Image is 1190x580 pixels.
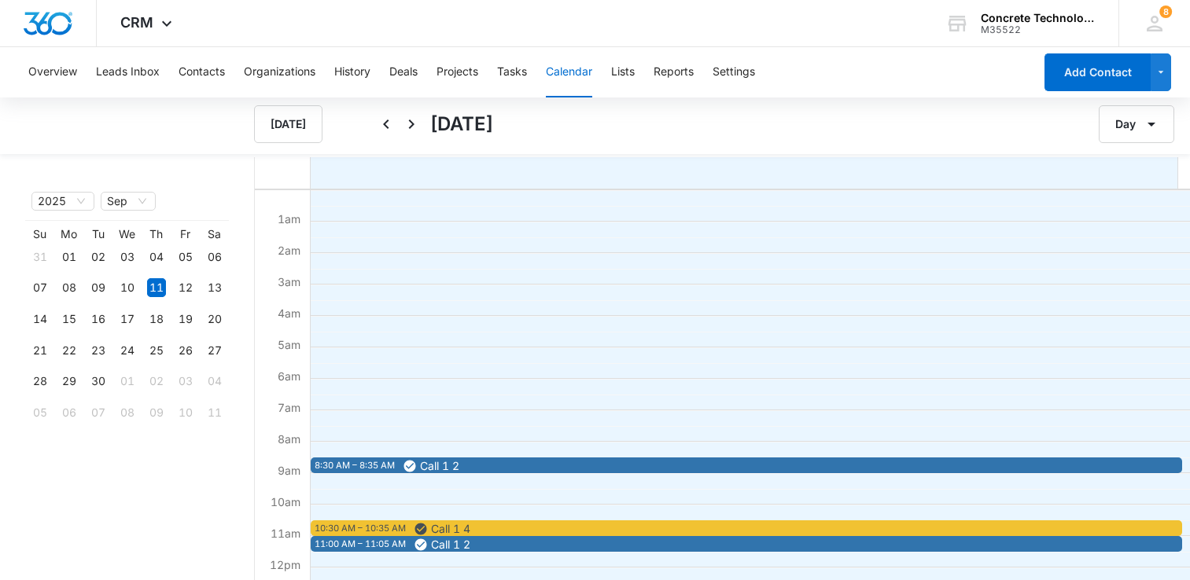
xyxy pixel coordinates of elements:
td: 2025-09-25 [142,335,171,366]
div: 09 [89,278,108,297]
span: 10am [267,495,304,508]
button: Settings [713,47,755,97]
span: 4am [274,307,304,320]
td: 2025-10-07 [83,397,112,428]
div: 11:00 AM – 11:05 AM [315,538,410,551]
div: 22 [60,341,79,360]
span: 2am [274,244,304,257]
div: 8:30 AM – 8:35 AM [315,459,399,472]
div: 07 [31,278,50,297]
td: 2025-09-05 [171,241,200,273]
td: 2025-09-02 [83,241,112,273]
h1: [DATE] [430,110,493,138]
div: 04 [205,372,224,391]
th: Tu [83,227,112,241]
span: 8 [1159,6,1172,18]
div: 27 [205,341,224,360]
div: 01 [118,372,137,391]
td: 2025-09-29 [54,366,83,398]
div: 09 [147,403,166,422]
button: Day [1099,105,1174,143]
td: 2025-10-04 [200,366,229,398]
span: 12pm [266,558,304,571]
td: 2025-09-09 [83,273,112,304]
td: 2025-09-23 [83,335,112,366]
span: CRM [120,14,153,31]
span: Call 1 2 [420,461,459,472]
button: Add Contact [1044,53,1151,91]
th: Sa [200,227,229,241]
div: 29 [60,372,79,391]
button: Reports [654,47,694,97]
td: 2025-10-03 [171,366,200,398]
span: 3am [274,275,304,288]
td: 2025-09-28 [25,366,54,398]
span: 8am [274,432,304,446]
span: 1am [274,212,304,226]
button: Calendar [546,47,592,97]
td: 2025-10-06 [54,397,83,428]
td: 2025-09-24 [112,335,142,366]
div: 25 [147,341,166,360]
div: 11 [205,403,224,422]
button: Overview [28,47,77,97]
div: 11 [147,278,166,297]
span: 11am [267,527,304,540]
div: 08 [118,403,137,422]
td: 2025-10-10 [171,397,200,428]
td: 2025-10-02 [142,366,171,398]
button: Back [374,112,399,137]
div: account id [981,24,1096,35]
td: 2025-10-01 [112,366,142,398]
th: Mo [54,227,83,241]
td: 2025-10-09 [142,397,171,428]
button: Tasks [497,47,527,97]
th: Su [25,227,54,241]
button: Contacts [179,47,225,97]
div: 23 [89,341,108,360]
div: 10:30 AM – 10:35 AM: Call 1 4 [311,520,1182,536]
button: Projects [437,47,478,97]
div: 11:00 AM – 11:05 AM: Call 1 2 [311,536,1182,552]
td: 2025-09-11 [142,273,171,304]
div: 20 [205,310,224,329]
div: 26 [176,341,195,360]
div: 01 [60,248,79,266]
div: 06 [60,403,79,422]
div: 10 [118,278,137,297]
div: 13 [205,278,224,297]
div: 21 [31,341,50,360]
span: Call 1 2 [431,539,470,550]
div: 07 [89,403,108,422]
div: account name [981,12,1096,24]
span: Call 1 4 [431,523,470,534]
span: 6am [274,369,304,383]
td: 2025-09-27 [200,335,229,366]
td: 2025-09-04 [142,241,171,273]
div: 08 [60,278,79,297]
td: 2025-09-10 [112,273,142,304]
td: 2025-10-11 [200,397,229,428]
th: Fr [171,227,200,241]
span: 9am [274,464,304,477]
div: 06 [205,248,224,266]
button: Lists [611,47,635,97]
div: 04 [147,248,166,266]
div: 28 [31,372,50,391]
button: Leads Inbox [96,47,160,97]
div: 02 [89,248,108,266]
td: 2025-09-19 [171,303,200,335]
td: 2025-09-20 [200,303,229,335]
div: 30 [89,372,108,391]
button: Deals [389,47,418,97]
td: 2025-09-26 [171,335,200,366]
div: 03 [118,248,137,266]
td: 2025-09-15 [54,303,83,335]
div: 10:30 AM – 10:35 AM [315,522,410,535]
div: 8:30 AM – 8:35 AM: Call 1 2 [311,457,1182,473]
td: 2025-09-01 [54,241,83,273]
td: 2025-09-17 [112,303,142,335]
span: 7am [274,401,304,414]
td: 2025-08-31 [25,241,54,273]
div: 05 [176,248,195,266]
